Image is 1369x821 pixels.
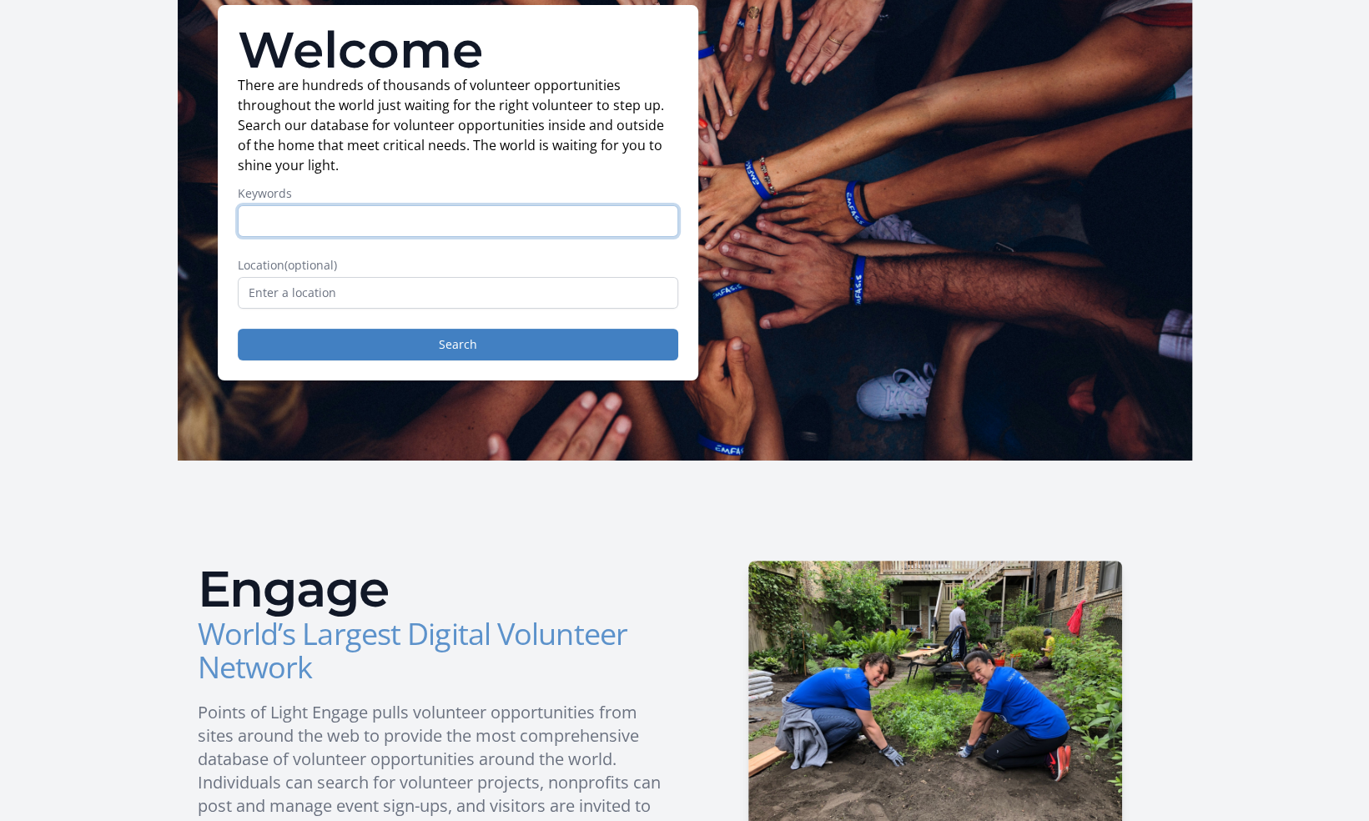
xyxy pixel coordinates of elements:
label: Keywords [238,185,678,202]
span: (optional) [284,257,337,273]
button: Search [238,329,678,360]
h1: Welcome [238,25,678,75]
h2: Engage [198,564,672,614]
input: Enter a location [238,277,678,309]
label: Location [238,257,678,274]
h3: World’s Largest Digital Volunteer Network [198,617,672,684]
p: There are hundreds of thousands of volunteer opportunities throughout the world just waiting for ... [238,75,678,175]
